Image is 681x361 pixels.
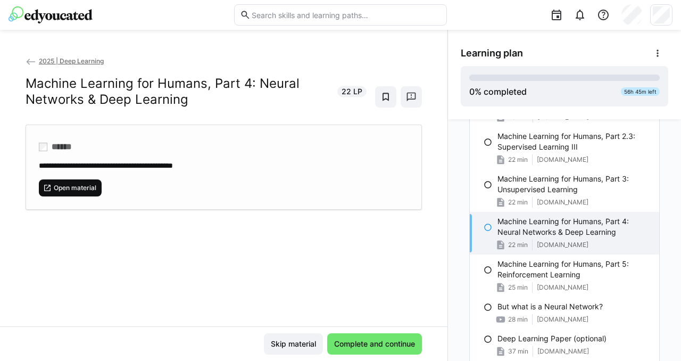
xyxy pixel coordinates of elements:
[497,333,607,344] p: Deep Learning Paper (optional)
[39,179,102,196] button: Open material
[537,283,588,292] span: [DOMAIN_NAME]
[269,339,318,349] span: Skip material
[537,315,588,324] span: [DOMAIN_NAME]
[342,86,362,97] span: 22 LP
[508,155,528,164] span: 22 min
[508,315,528,324] span: 28 min
[497,301,603,312] p: But what is a Neural Network?
[461,47,523,59] span: Learning plan
[39,57,104,65] span: 2025 | Deep Learning
[53,184,97,192] span: Open material
[251,10,441,20] input: Search skills and learning paths…
[537,347,589,356] span: [DOMAIN_NAME]
[537,155,588,164] span: [DOMAIN_NAME]
[497,131,651,152] p: Machine Learning for Humans, Part 2.3: Supervised Learning III
[26,76,331,108] h2: Machine Learning for Humans, Part 4: Neural Networks & Deep Learning
[497,174,651,195] p: Machine Learning for Humans, Part 3: Unsupervised Learning
[497,259,651,280] p: Machine Learning for Humans, Part 5: Reinforcement Learning
[26,57,104,65] a: 2025 | Deep Learning
[469,85,527,98] div: % completed
[264,333,323,355] button: Skip material
[497,216,651,237] p: Machine Learning for Humans, Part 4: Neural Networks & Deep Learning
[333,339,417,349] span: Complete and continue
[621,87,660,96] div: 56h 45m left
[508,347,528,356] span: 37 min
[508,283,528,292] span: 25 min
[469,86,475,97] span: 0
[537,241,588,249] span: [DOMAIN_NAME]
[508,241,528,249] span: 22 min
[327,333,422,355] button: Complete and continue
[508,198,528,207] span: 22 min
[537,198,588,207] span: [DOMAIN_NAME]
